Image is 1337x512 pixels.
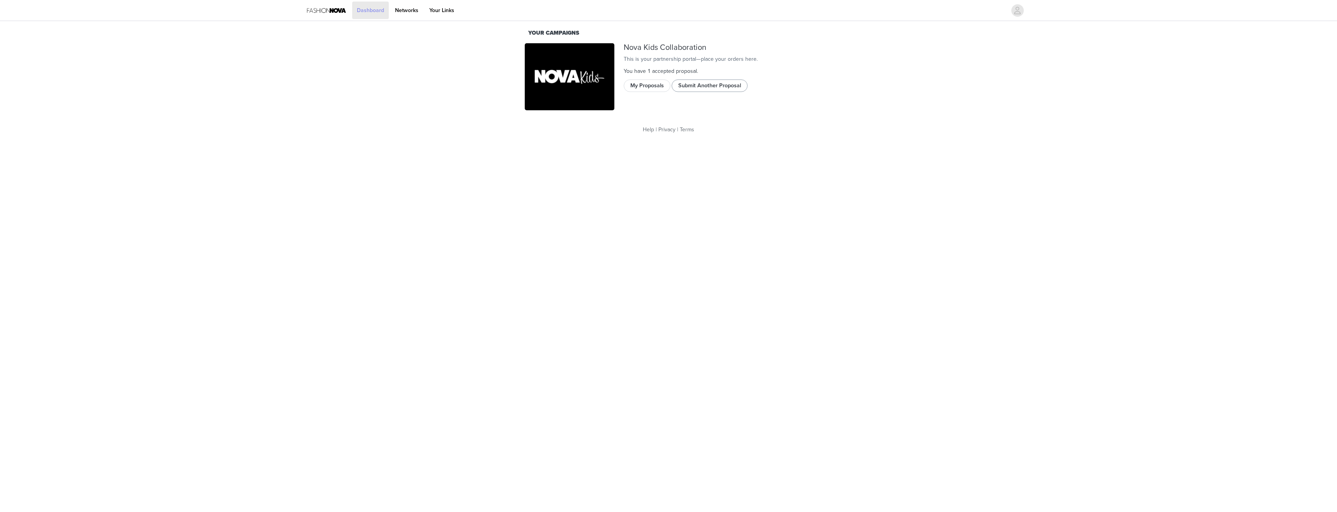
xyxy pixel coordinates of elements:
[425,2,459,19] a: Your Links
[528,29,809,37] div: Your Campaigns
[624,79,670,92] button: My Proposals
[390,2,423,19] a: Networks
[677,126,678,133] span: |
[658,126,676,133] a: Privacy
[525,43,614,111] img: Fashion Nova
[624,68,698,74] span: You have 1 accepted proposal .
[624,43,812,52] div: Nova Kids Collaboration
[352,2,389,19] a: Dashboard
[656,126,657,133] span: |
[624,55,812,63] div: This is your partnership portal—place your orders here.
[672,79,748,92] button: Submit Another Proposal
[680,126,694,133] a: Terms
[1014,4,1021,17] div: avatar
[307,2,346,19] img: Fashion Nova Logo
[643,126,654,133] a: Help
